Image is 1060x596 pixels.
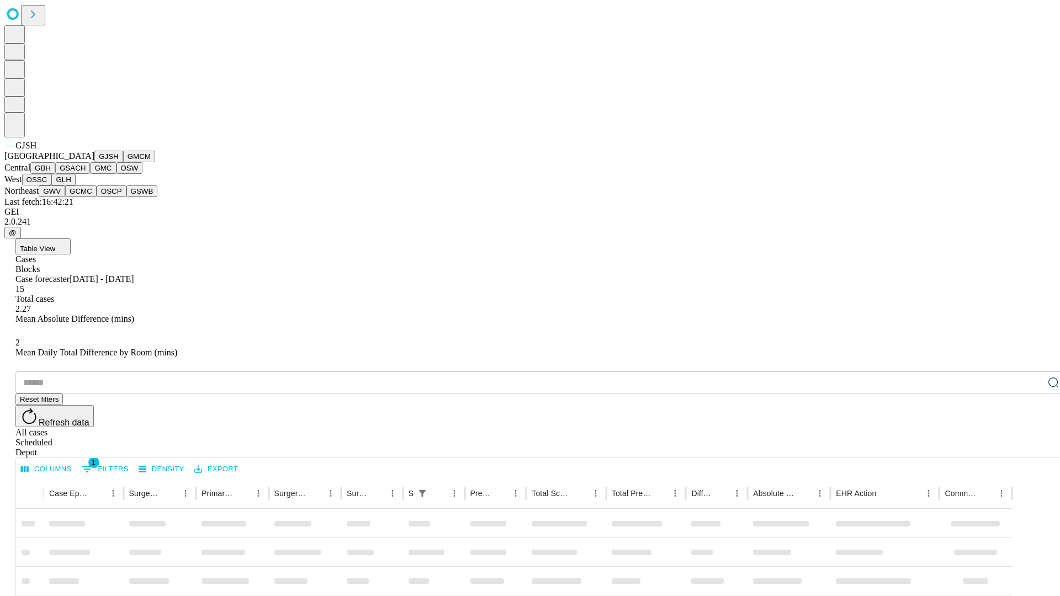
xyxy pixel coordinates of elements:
button: Sort [573,486,588,501]
button: GSACH [55,162,90,174]
div: EHR Action [836,489,876,498]
button: Show filters [415,486,430,501]
button: Sort [797,486,812,501]
div: Surgery Date [347,489,368,498]
span: Northeast [4,186,39,195]
span: Table View [20,244,55,253]
div: Total Scheduled Duration [532,489,571,498]
span: [DATE] - [DATE] [70,274,134,284]
span: 2 [15,338,20,347]
button: Menu [105,486,121,501]
span: Mean Absolute Difference (mins) [15,314,134,323]
div: Absolute Difference [753,489,796,498]
span: @ [9,228,17,237]
button: Menu [385,486,400,501]
button: OSSC [22,174,52,185]
div: GEI [4,207,1056,217]
button: Show filters [79,460,131,478]
button: Sort [978,486,994,501]
span: Mean Daily Total Difference by Room (mins) [15,348,177,357]
button: Reset filters [15,393,63,405]
div: Total Predicted Duration [612,489,651,498]
div: Primary Service [202,489,234,498]
button: GMC [90,162,116,174]
span: 2.27 [15,304,31,313]
button: Menu [178,486,193,501]
span: West [4,174,22,184]
button: Sort [877,486,893,501]
button: GSWB [126,185,158,197]
span: Reset filters [20,395,59,403]
div: Predicted In Room Duration [470,489,492,498]
button: Table View [15,238,71,254]
button: Menu [323,486,338,501]
span: Last fetch: 16:42:21 [4,197,73,206]
div: Comments [945,489,977,498]
button: Refresh data [15,405,94,427]
div: 2.0.241 [4,217,1056,227]
span: GJSH [15,141,36,150]
div: Surgeon Name [129,489,161,498]
div: 1 active filter [415,486,430,501]
button: Menu [667,486,683,501]
button: Sort [652,486,667,501]
button: Sort [235,486,251,501]
button: Density [136,461,187,478]
span: Total cases [15,294,54,304]
button: OSW [116,162,143,174]
button: Menu [729,486,745,501]
button: Select columns [18,461,75,478]
button: Menu [251,486,266,501]
button: GJSH [94,151,123,162]
button: Sort [431,486,447,501]
div: Scheduled In Room Duration [409,489,414,498]
button: Sort [369,486,385,501]
button: Sort [308,486,323,501]
button: Menu [447,486,462,501]
span: Refresh data [39,418,89,427]
button: Sort [162,486,178,501]
button: Sort [90,486,105,501]
button: Sort [714,486,729,501]
button: OSCP [97,185,126,197]
button: @ [4,227,21,238]
button: Menu [921,486,936,501]
button: GLH [51,174,75,185]
span: Central [4,163,30,172]
button: Menu [994,486,1009,501]
div: Difference [691,489,713,498]
button: GWV [39,185,65,197]
button: Sort [492,486,508,501]
button: GCMC [65,185,97,197]
span: Case forecaster [15,274,70,284]
span: 1 [88,457,99,468]
button: GBH [30,162,55,174]
span: 15 [15,284,24,294]
button: Menu [588,486,603,501]
button: Menu [508,486,523,501]
button: GMCM [123,151,155,162]
button: Export [192,461,241,478]
div: Surgery Name [274,489,306,498]
div: Case Epic Id [49,489,89,498]
button: Menu [812,486,828,501]
span: [GEOGRAPHIC_DATA] [4,151,94,161]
